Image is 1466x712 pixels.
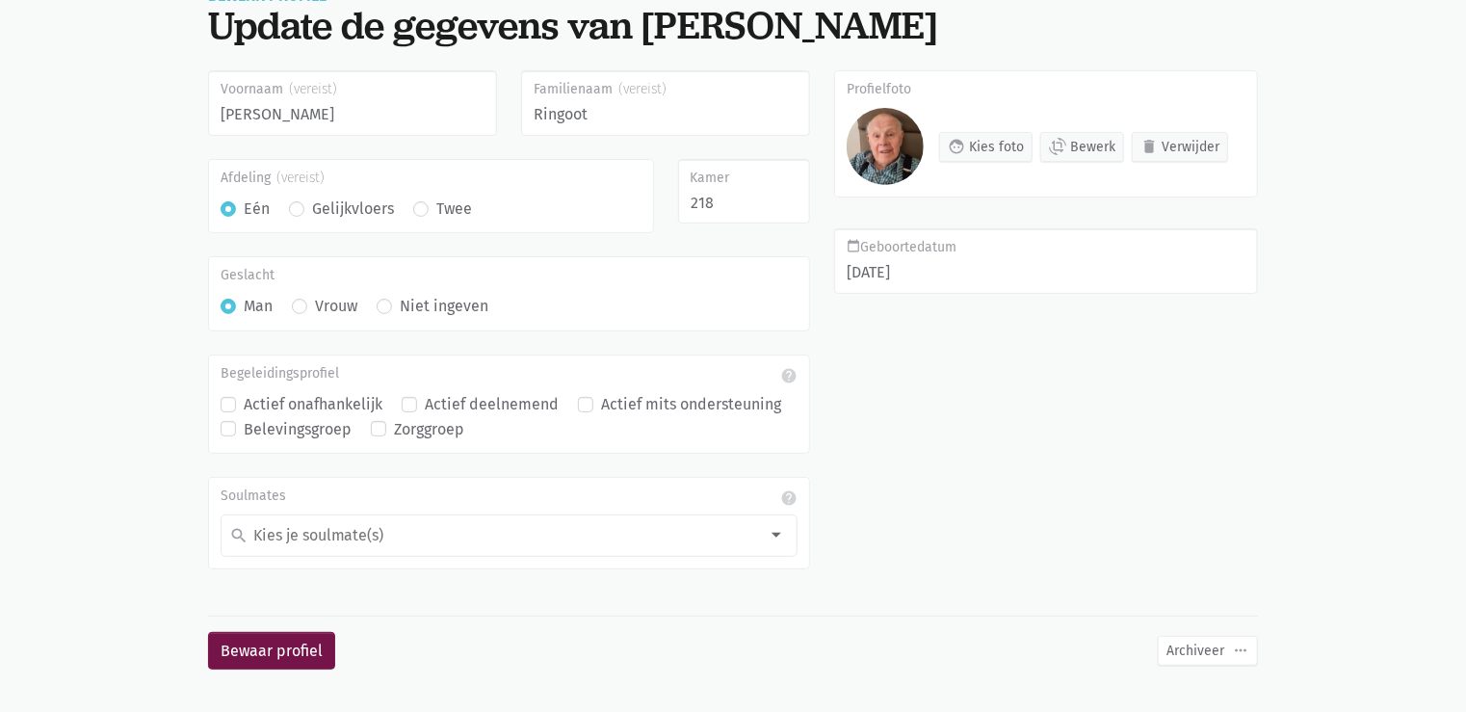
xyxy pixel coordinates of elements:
label: Gelijkvloers [312,197,394,222]
i: face [948,138,965,155]
label: Zorggroep [394,417,464,442]
i: crop_rotate [1049,138,1066,155]
label: Man [244,294,273,319]
label: Actief deelnemend [425,392,559,417]
label: Twee [436,197,472,222]
label: Kamer [691,168,798,189]
label: Voornaam [221,79,485,100]
div: Update de gegevens van [PERSON_NAME] [208,3,1258,47]
img: NlRJ03Q7cUI623XQQ2SRCIAzoHcsqR2Kvj2raZYL-thumb.jpg [847,108,924,185]
label: Geboortedatum [847,237,1245,258]
label: Belevingsgroep [244,417,352,442]
label: Actief onafhankelijk [244,392,382,417]
i: help [780,367,798,384]
label: Soulmates [221,486,286,507]
label: Eén [244,197,270,222]
label: Geslacht [221,261,275,286]
label: Vrouw [315,294,357,319]
div: Kies foto [939,132,1033,162]
button: delete Verwijder [1132,132,1228,162]
label: Familienaam [534,79,798,100]
i: delete [1140,138,1158,155]
i: more_horiz [1232,642,1249,659]
span: Verwijder [1162,137,1219,157]
button: crop_rotateBewerk [1040,132,1124,162]
i: calendar_today [847,239,860,252]
label: Actief mits ondersteuning [601,392,781,417]
button: Bewaar profiel [208,632,335,671]
label: Afdeling [221,164,325,189]
label: Begeleidingsprofiel [221,359,339,384]
input: Kies je soulmate(s) [250,523,759,548]
label: Niet ingeven [400,294,488,319]
button: Archiveermore_horiz [1158,636,1258,666]
label: Profielfoto [847,79,911,100]
i: help [780,489,798,507]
